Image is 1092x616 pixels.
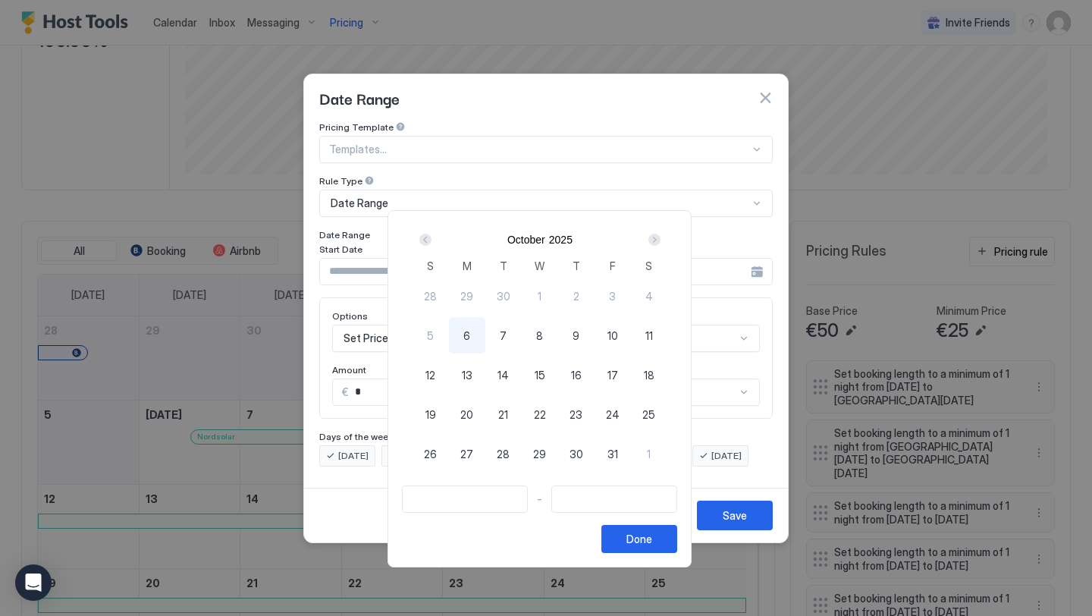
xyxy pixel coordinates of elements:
button: 18 [631,357,667,393]
button: 28 [413,278,449,314]
button: 29 [449,278,485,314]
span: 7 [500,328,507,344]
span: 4 [645,288,653,304]
button: 30 [558,435,595,472]
button: 5 [413,317,449,354]
button: October [507,234,545,246]
button: 8 [522,317,558,354]
button: Next [643,231,664,249]
span: W [535,258,544,274]
span: 31 [607,446,618,462]
button: 12 [413,357,449,393]
span: 28 [497,446,510,462]
span: 19 [425,407,436,423]
button: Prev [416,231,437,249]
button: 2 [558,278,595,314]
button: 24 [595,396,631,432]
span: M [463,258,472,274]
span: 20 [460,407,473,423]
button: 10 [595,317,631,354]
button: 7 [485,317,522,354]
span: 18 [644,367,654,383]
span: 12 [425,367,435,383]
span: F [610,258,616,274]
button: 29 [522,435,558,472]
input: Input Field [403,486,527,512]
button: Done [601,525,677,553]
button: 14 [485,357,522,393]
button: 26 [413,435,449,472]
button: 30 [485,278,522,314]
span: 26 [424,446,437,462]
input: Input Field [552,486,676,512]
span: 30 [570,446,583,462]
span: 30 [497,288,510,304]
span: 5 [427,328,434,344]
button: 1 [522,278,558,314]
span: 11 [645,328,653,344]
span: 15 [535,367,545,383]
span: - [537,492,542,506]
span: 29 [460,288,473,304]
button: 25 [631,396,667,432]
span: S [645,258,652,274]
span: 24 [606,407,620,423]
span: 27 [460,446,473,462]
button: 2025 [549,234,573,246]
span: 3 [609,288,616,304]
span: 16 [571,367,582,383]
span: 14 [497,367,509,383]
button: 19 [413,396,449,432]
span: T [573,258,580,274]
button: 23 [558,396,595,432]
div: Done [626,531,652,547]
button: 22 [522,396,558,432]
span: 6 [463,328,470,344]
button: 16 [558,357,595,393]
button: 4 [631,278,667,314]
span: 17 [607,367,618,383]
span: 28 [424,288,437,304]
span: 29 [533,446,546,462]
span: 8 [536,328,543,344]
span: 10 [607,328,618,344]
button: 3 [595,278,631,314]
button: 31 [595,435,631,472]
button: 27 [449,435,485,472]
span: S [427,258,434,274]
button: 13 [449,357,485,393]
span: 21 [498,407,508,423]
span: 1 [538,288,541,304]
span: 22 [534,407,546,423]
span: 2 [573,288,579,304]
button: 15 [522,357,558,393]
span: T [500,258,507,274]
button: 11 [631,317,667,354]
button: 28 [485,435,522,472]
button: 20 [449,396,485,432]
button: 6 [449,317,485,354]
span: 23 [570,407,582,423]
span: 25 [642,407,655,423]
button: 21 [485,396,522,432]
button: 1 [631,435,667,472]
div: Open Intercom Messenger [15,564,52,601]
span: 13 [462,367,472,383]
span: 1 [647,446,651,462]
button: 9 [558,317,595,354]
span: 9 [573,328,579,344]
button: 17 [595,357,631,393]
